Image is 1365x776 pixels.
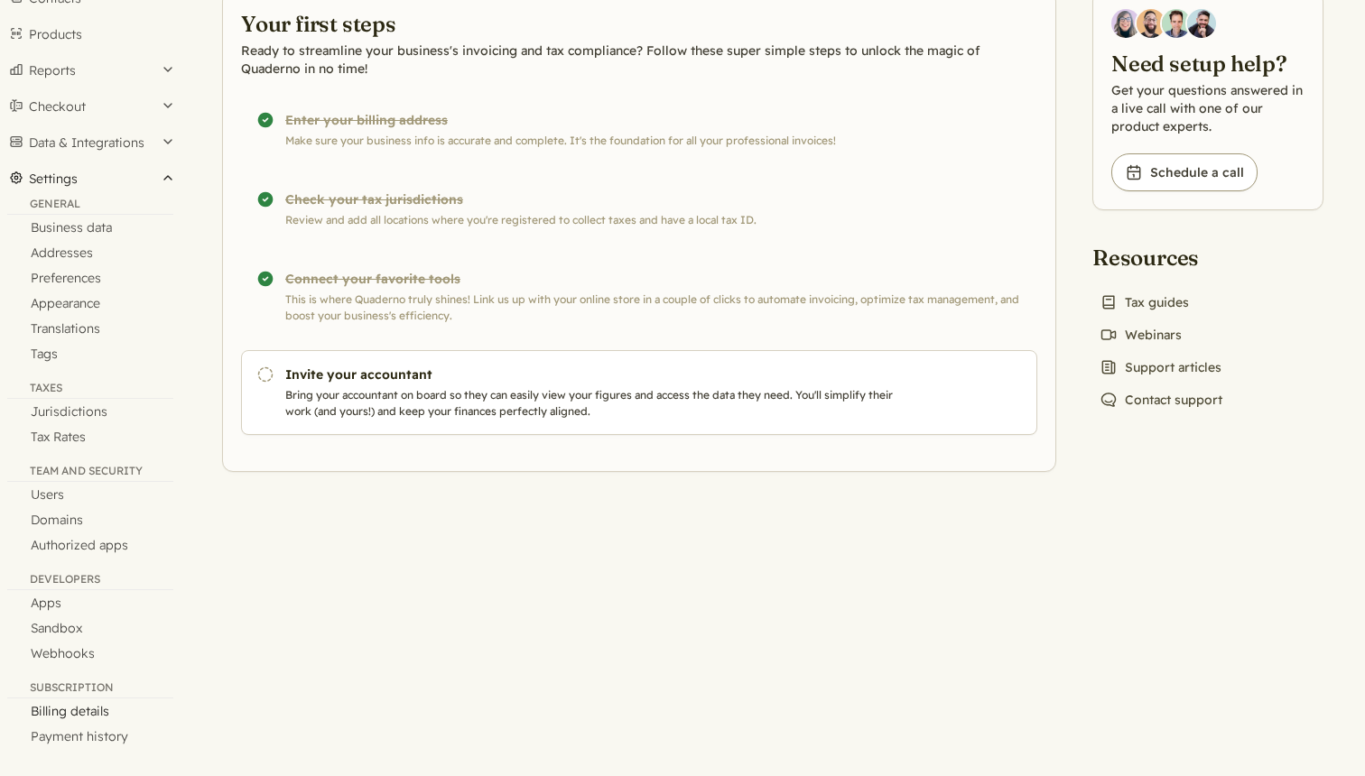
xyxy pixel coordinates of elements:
a: Schedule a call [1111,153,1258,191]
p: Bring your accountant on board so they can easily view your figures and access the data they need... [285,387,901,420]
img: Ivo Oltmans, Business Developer at Quaderno [1162,9,1191,38]
img: Javier Rubio, DevRel at Quaderno [1187,9,1216,38]
a: Support articles [1092,355,1229,380]
div: Team and security [7,464,173,482]
a: Contact support [1092,387,1230,412]
div: Subscription [7,680,173,698]
p: Get your questions answered in a live call with one of our product experts. [1111,81,1305,135]
a: Webinars [1092,322,1189,347]
img: Diana Carrasco, Account Executive at Quaderno [1111,9,1140,38]
h2: Resources [1092,243,1230,272]
a: Invite your accountant Bring your accountant on board so they can easily view your figures and ac... [241,350,1037,435]
img: Jairo Fumero, Account Executive at Quaderno [1137,9,1165,38]
div: Taxes [7,381,173,399]
h3: Invite your accountant [285,365,901,383]
div: Developers [7,572,173,590]
p: Ready to streamline your business's invoicing and tax compliance? Follow these super simple steps... [241,42,1037,78]
a: Tax guides [1092,290,1196,315]
div: General [7,197,173,215]
h2: Your first steps [241,9,1037,38]
h2: Need setup help? [1111,49,1305,78]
